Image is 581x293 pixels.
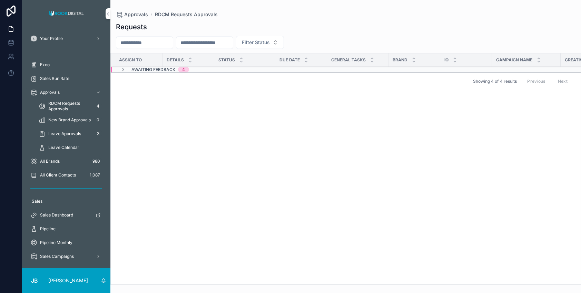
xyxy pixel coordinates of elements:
[473,79,517,84] span: Showing 4 of 4 results
[124,11,148,18] span: Approvals
[35,141,106,154] a: Leave Calendar
[119,57,142,63] span: Assign To
[47,8,86,19] img: App logo
[26,32,106,45] a: Your Profile
[35,100,106,112] a: RDCM Requests Approvals4
[26,59,106,71] a: Exco
[40,36,63,41] span: Your Profile
[40,159,60,164] span: All Brands
[131,67,175,72] span: Awaiting Feedback
[40,226,56,232] span: Pipeline
[116,11,148,18] a: Approvals
[26,72,106,85] a: Sales Run Rate
[40,254,74,259] span: Sales Campaigns
[155,11,218,18] a: RDCM Requests Approvals
[236,36,284,49] button: Select Button
[88,171,102,179] div: 1,087
[26,169,106,181] a: All Client Contacts1,087
[182,67,185,72] div: 4
[31,276,38,285] span: JB
[40,76,69,81] span: Sales Run Rate
[242,39,270,46] span: Filter Status
[48,101,91,112] span: RDCM Requests Approvals
[48,131,81,137] span: Leave Approvals
[40,172,76,178] span: All Client Contacts
[40,212,73,218] span: Sales Dashboard
[167,57,184,63] span: Details
[94,102,102,110] div: 4
[48,117,91,123] span: New Brand Approvals
[35,128,106,140] a: Leave Approvals3
[40,90,60,95] span: Approvals
[26,223,106,235] a: Pipeline
[26,86,106,99] a: Approvals
[94,130,102,138] div: 3
[26,250,106,263] a: Sales Campaigns
[35,114,106,126] a: New Brand Approvals0
[444,57,449,63] span: IO
[26,195,106,208] a: Sales
[32,199,42,204] span: Sales
[94,116,102,124] div: 0
[279,57,300,63] span: Due Date
[26,236,106,249] a: Pipeline Monthly
[26,209,106,221] a: Sales Dashboard
[331,57,366,63] span: General Tasks
[496,57,532,63] span: Campaign Name
[116,22,147,32] h1: Requests
[218,57,235,63] span: Status
[48,277,88,284] p: [PERSON_NAME]
[40,62,50,68] span: Exco
[26,155,106,168] a: All Brands980
[40,240,72,245] span: Pipeline Monthly
[393,57,407,63] span: Brand
[22,28,110,268] div: scrollable content
[48,145,79,150] span: Leave Calendar
[90,157,102,165] div: 980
